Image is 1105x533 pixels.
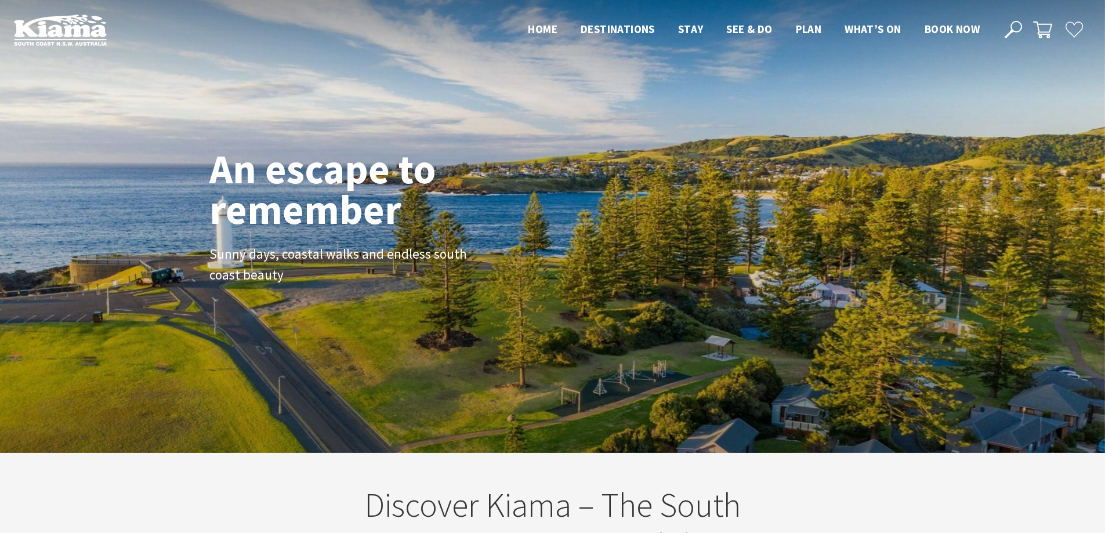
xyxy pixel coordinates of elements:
[678,22,704,36] span: Stay
[516,20,991,39] nav: Main Menu
[845,22,901,36] span: What’s On
[796,22,822,36] span: Plan
[209,148,528,230] h1: An escape to remember
[726,22,772,36] span: See & Do
[581,22,655,36] span: Destinations
[528,22,557,36] span: Home
[209,244,470,287] p: Sunny days, coastal walks and endless south coast beauty
[925,22,980,36] span: Book now
[14,14,107,46] img: Kiama Logo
